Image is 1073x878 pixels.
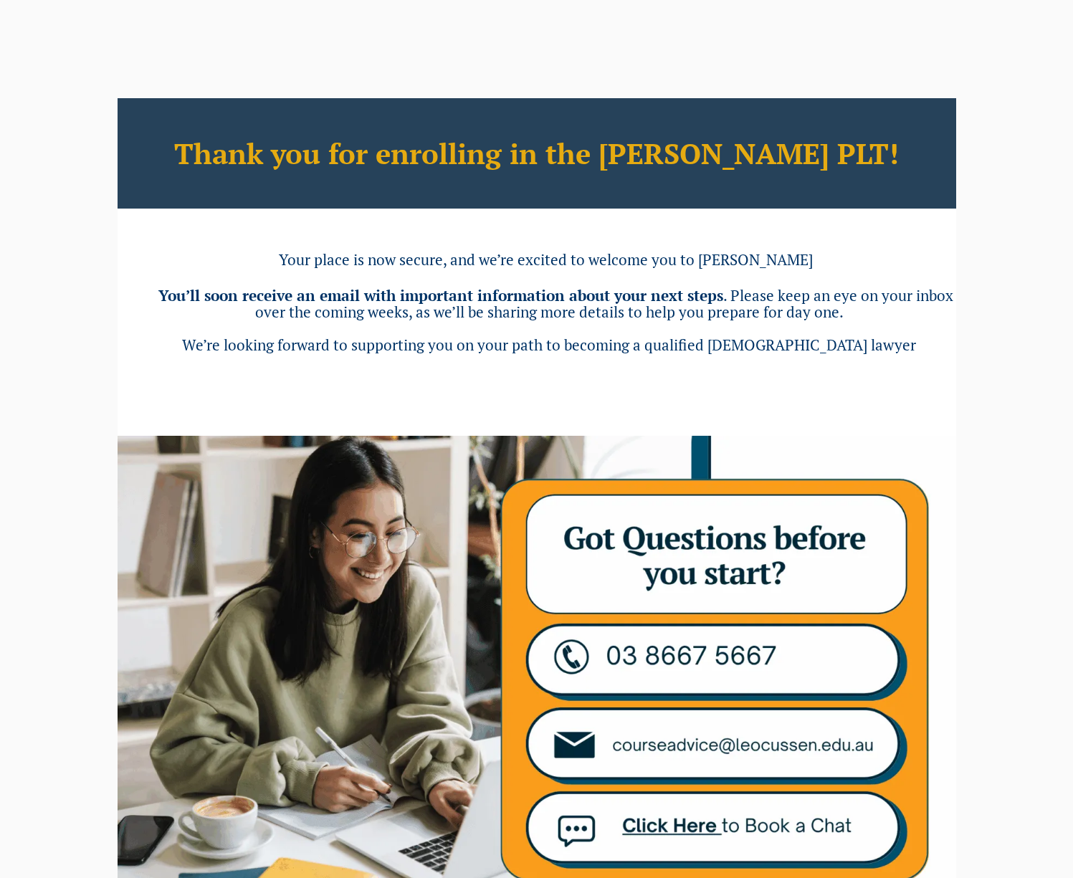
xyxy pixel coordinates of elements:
a: [PERSON_NAME] Centre for Law [32,16,191,83]
span: Your place is now secure, and we’re excited to welcome you to [PERSON_NAME] [279,249,813,269]
b: You’ll soon receive an email with important information about your next steps [158,285,723,305]
b: Thank you for enrolling in the [PERSON_NAME] PLT! [174,134,899,172]
span: We’re looking forward to supporting you on your path to becoming a qualified [DEMOGRAPHIC_DATA] l... [182,335,916,355]
span: . Please keep an eye on your inbox over the coming weeks, as we’ll be sharing more details to hel... [255,285,953,322]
